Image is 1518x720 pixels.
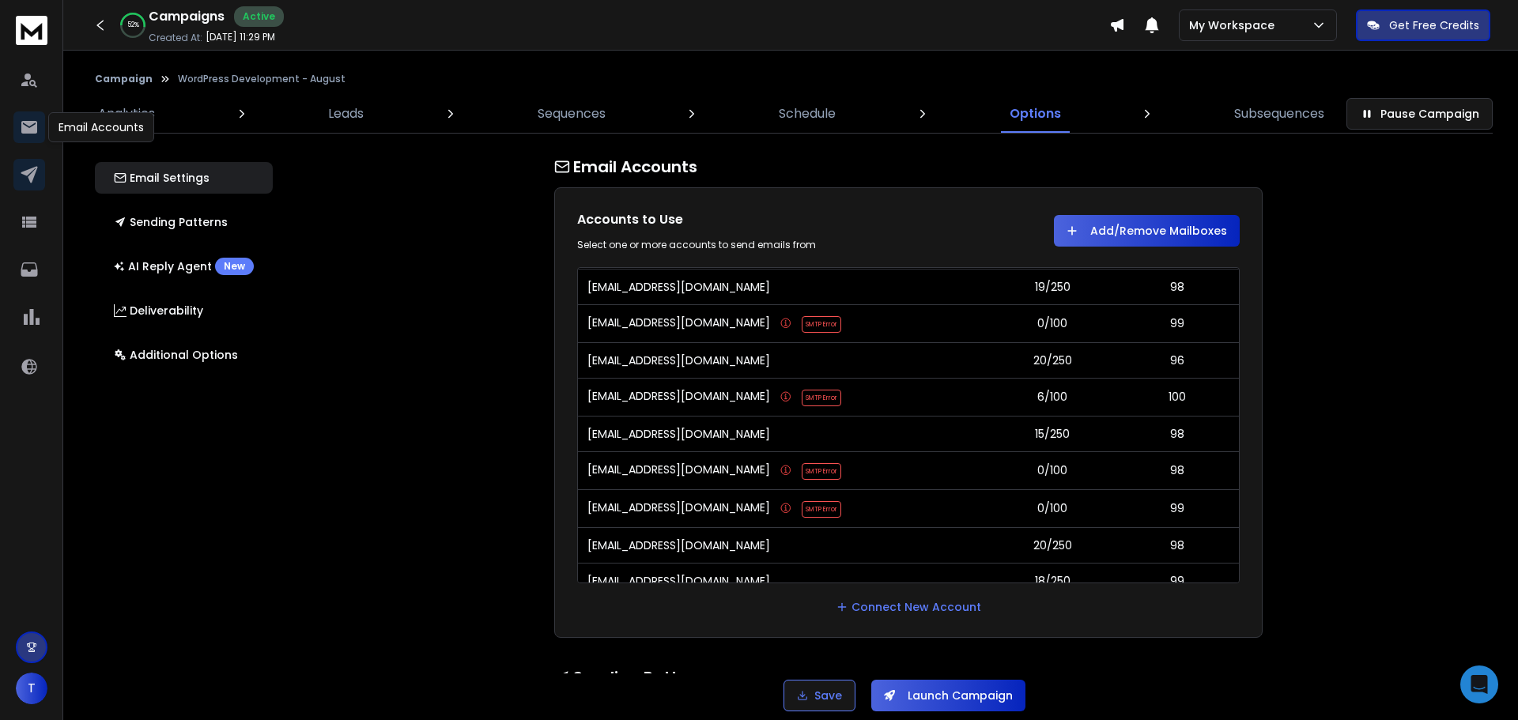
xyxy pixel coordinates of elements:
[577,210,893,229] h1: Accounts to Use
[114,258,254,275] p: AI Reply Agent
[1000,95,1071,133] a: Options
[577,239,893,251] div: Select one or more accounts to send emails from
[149,32,202,44] p: Created At:
[95,73,153,85] button: Campaign
[1116,378,1239,416] td: 100
[1460,665,1498,703] div: Open Intercom Messenger
[127,21,139,30] p: 52 %
[114,303,203,319] p: Deliverability
[95,295,273,326] button: Deliverability
[587,388,770,406] p: [EMAIL_ADDRESS][DOMAIN_NAME]
[1010,104,1061,123] p: Options
[95,251,273,282] button: AI Reply AgentNew
[16,16,47,45] img: logo
[587,573,770,589] p: [EMAIL_ADDRESS][DOMAIN_NAME]
[990,416,1116,451] td: 15/250
[114,347,238,363] p: Additional Options
[554,156,1263,178] h1: Email Accounts
[990,563,1116,598] td: 18/250
[48,112,154,142] div: Email Accounts
[1054,215,1240,247] button: Add/Remove Mailboxes
[1116,269,1239,304] td: 98
[1116,563,1239,598] td: 99
[554,666,1263,688] h1: Sending Pattern
[587,279,770,295] p: [EMAIL_ADDRESS][DOMAIN_NAME]
[1356,9,1490,41] button: Get Free Credits
[990,489,1116,527] td: 0/100
[528,95,615,133] a: Sequences
[16,673,47,704] button: T
[802,463,841,480] span: SMTP Error
[784,680,855,711] button: Save
[779,104,836,123] p: Schedule
[178,73,346,85] p: WordPress Development - August
[587,537,770,553] p: [EMAIL_ADDRESS][DOMAIN_NAME]
[319,95,373,133] a: Leads
[990,304,1116,342] td: 0/100
[1116,304,1239,342] td: 99
[95,339,273,371] button: Additional Options
[1346,98,1493,130] button: Pause Campaign
[990,527,1116,563] td: 20/250
[98,104,155,123] p: Analytics
[1189,17,1281,33] p: My Workspace
[587,352,770,368] p: [EMAIL_ADDRESS][DOMAIN_NAME]
[234,6,284,27] div: Active
[990,269,1116,304] td: 19/250
[114,170,210,186] p: Email Settings
[990,451,1116,489] td: 0/100
[1116,489,1239,527] td: 99
[587,499,770,518] p: [EMAIL_ADDRESS][DOMAIN_NAME]
[990,342,1116,378] td: 20/250
[215,258,254,275] div: New
[802,501,841,518] span: SMTP Error
[802,316,841,333] span: SMTP Error
[587,315,770,333] p: [EMAIL_ADDRESS][DOMAIN_NAME]
[1234,104,1324,123] p: Subsequences
[836,599,981,615] a: Connect New Account
[95,206,273,238] button: Sending Patterns
[89,95,164,133] a: Analytics
[1116,451,1239,489] td: 98
[95,162,273,194] button: Email Settings
[587,426,770,442] p: [EMAIL_ADDRESS][DOMAIN_NAME]
[1225,95,1334,133] a: Subsequences
[1389,17,1479,33] p: Get Free Credits
[802,390,841,406] span: SMTP Error
[990,378,1116,416] td: 6/100
[206,31,275,43] p: [DATE] 11:29 PM
[114,214,228,230] p: Sending Patterns
[1116,527,1239,563] td: 98
[871,680,1025,711] button: Launch Campaign
[769,95,845,133] a: Schedule
[587,462,770,480] p: [EMAIL_ADDRESS][DOMAIN_NAME]
[328,104,364,123] p: Leads
[149,7,225,26] h1: Campaigns
[1116,342,1239,378] td: 96
[1116,416,1239,451] td: 98
[538,104,606,123] p: Sequences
